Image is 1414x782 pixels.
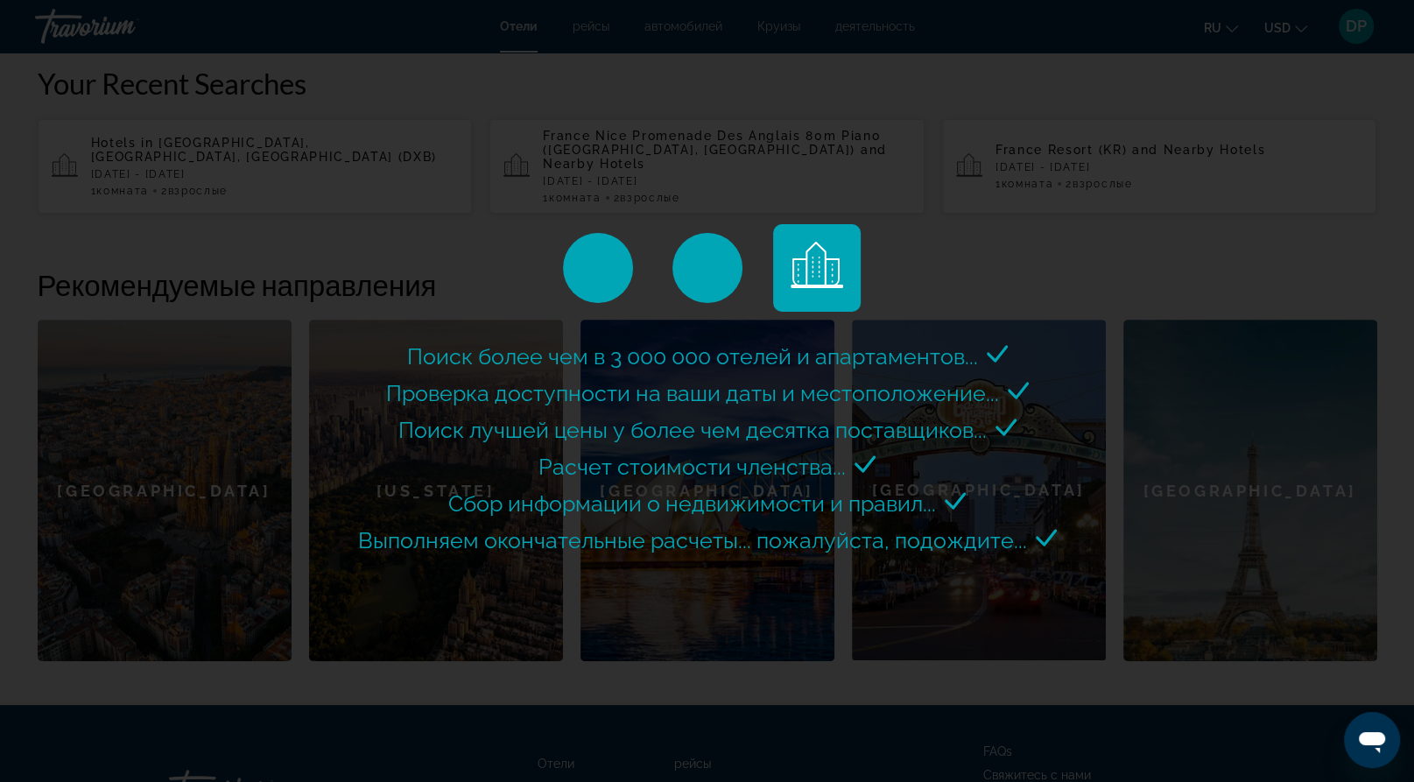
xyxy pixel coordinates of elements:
span: Проверка доступности на ваши даты и местоположение... [386,380,999,406]
span: Сбор информации о недвижимости и правил... [448,490,936,517]
iframe: Кнопка запуска окна обмена сообщениями [1344,712,1400,768]
span: Выполняем окончательные расчеты... пожалуйста, подождите... [358,527,1027,553]
span: Расчет стоимости членства... [538,454,846,480]
span: Поиск более чем в 3 000 000 отелей и апартаментов... [407,343,978,370]
span: Поиск лучшей цены у более чем десятка поставщиков... [398,417,987,443]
